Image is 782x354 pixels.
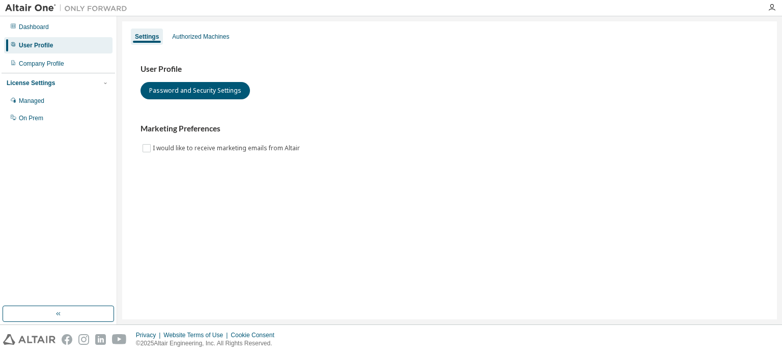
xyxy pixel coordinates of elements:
[19,41,53,49] div: User Profile
[112,334,127,345] img: youtube.svg
[153,142,302,154] label: I would like to receive marketing emails from Altair
[95,334,106,345] img: linkedin.svg
[141,82,250,99] button: Password and Security Settings
[135,33,159,41] div: Settings
[78,334,89,345] img: instagram.svg
[5,3,132,13] img: Altair One
[231,331,280,339] div: Cookie Consent
[136,331,163,339] div: Privacy
[19,60,64,68] div: Company Profile
[163,331,231,339] div: Website Terms of Use
[172,33,229,41] div: Authorized Machines
[62,334,72,345] img: facebook.svg
[19,23,49,31] div: Dashboard
[141,124,759,134] h3: Marketing Preferences
[141,64,759,74] h3: User Profile
[19,114,43,122] div: On Prem
[7,79,55,87] div: License Settings
[136,339,281,348] p: © 2025 Altair Engineering, Inc. All Rights Reserved.
[19,97,44,105] div: Managed
[3,334,55,345] img: altair_logo.svg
